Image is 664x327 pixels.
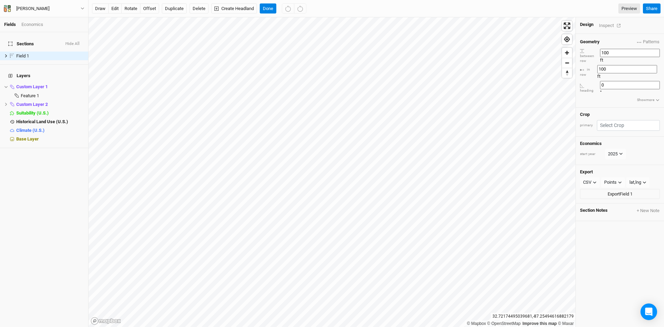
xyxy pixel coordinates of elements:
h4: Crop [580,112,590,117]
h4: Export [580,169,660,175]
div: Field 1 [16,53,84,59]
button: Reset bearing to north [562,68,572,78]
div: Points [604,179,617,186]
div: Design [580,21,593,28]
h4: Layers [4,69,84,83]
span: Custom Layer 1 [16,84,48,89]
a: Improve this map [523,321,557,326]
div: primary [580,123,593,128]
div: Economics [21,21,43,28]
div: heading [580,83,600,93]
button: Patterns [637,38,660,46]
div: Phillips [16,5,49,12]
div: CSV [583,179,591,186]
button: CSV [580,177,600,188]
button: Points [601,177,625,188]
span: ft [597,74,600,79]
button: lat,lng [626,177,649,188]
div: Base Layer [16,136,84,142]
h4: Economics [580,141,660,146]
div: Open Intercom Messenger [640,303,657,320]
canvas: Map [89,17,575,327]
span: Feature 1 [21,93,39,98]
span: ft [600,57,603,63]
div: Custom Layer 2 [16,102,84,107]
span: Section Notes [580,208,608,214]
button: 2025 [605,149,626,159]
button: Undo (^z) [282,3,294,14]
button: Zoom in [562,48,572,58]
button: Delete [190,3,209,14]
div: Climate (U.S.) [16,128,84,133]
button: ExportField 1 [580,189,660,199]
button: Create Headland [211,3,257,14]
button: offset [140,3,159,14]
a: Preview [618,3,640,14]
div: Historical Land Use (U.S.) [16,119,84,125]
button: Redo (^Z) [294,3,306,14]
button: Hide All [65,40,80,47]
span: Field 1 [16,53,29,58]
button: Zoom out [562,58,572,68]
div: in row [580,67,597,77]
input: Select Crop [597,120,660,131]
div: start year [580,152,604,157]
a: Maxar [558,321,574,326]
button: + New Note [636,208,660,214]
span: Custom Layer 2 [16,102,48,107]
button: [PERSON_NAME] [3,5,85,12]
div: Feature 1 [21,93,84,99]
a: Mapbox logo [91,317,121,325]
span: Patterns [637,38,660,45]
button: Share [643,3,661,14]
div: [PERSON_NAME] [16,5,49,12]
h4: Geometry [580,39,600,45]
span: Suitability (U.S.) [16,110,49,116]
button: Duplicate [162,3,187,14]
span: Base Layer [16,136,39,142]
div: Custom Layer 1 [16,84,84,90]
a: Mapbox [467,321,486,326]
button: draw [92,3,109,14]
span: Climate (U.S.) [16,128,45,133]
div: lat,lng [629,179,641,186]
div: 32.72174495039681 , -87.25494616882179 [491,313,575,320]
a: OpenStreetMap [487,321,521,326]
span: ° [600,90,602,95]
button: Enter fullscreen [562,21,572,31]
button: Showmore [637,97,660,103]
button: edit [108,3,122,14]
button: Find my location [562,34,572,44]
button: rotate [121,3,140,14]
div: Inspect [599,21,624,29]
span: Sections [8,40,34,47]
span: Historical Land Use (U.S.) [16,119,68,124]
div: Suitability (U.S.) [16,110,84,116]
div: between row [580,48,600,64]
a: Fields [4,22,16,27]
button: Done [260,3,276,14]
